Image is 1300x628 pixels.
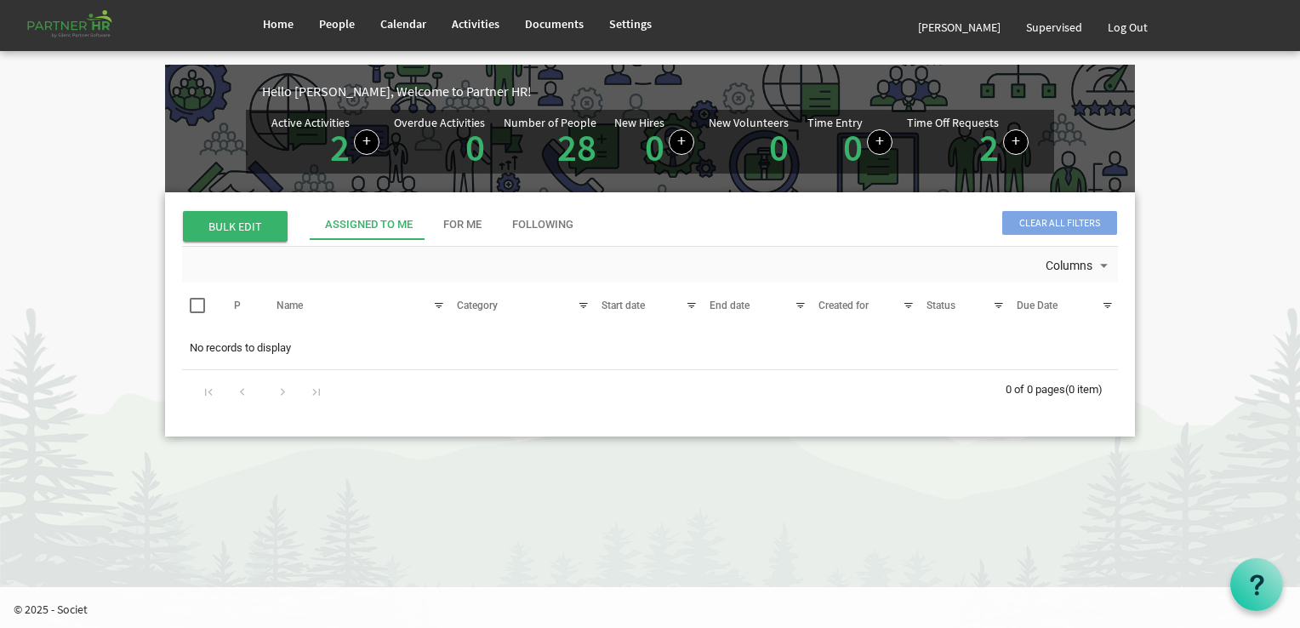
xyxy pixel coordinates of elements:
div: For Me [443,217,482,233]
div: Volunteer hired in the last 7 days [709,117,793,167]
span: BULK EDIT [183,211,288,242]
p: © 2025 - Societ [14,601,1300,618]
div: People hired in the last 7 days [614,117,694,167]
a: 2 [330,123,350,171]
span: Settings [609,16,652,31]
span: Status [927,300,955,311]
div: Go to last page [305,379,328,402]
div: Active Activities [271,117,350,128]
a: Log hours [867,129,892,155]
div: Activities assigned to you for which the Due Date is passed [394,117,489,167]
a: 0 [465,123,485,171]
span: Columns [1044,255,1094,277]
div: Total number of active people in Partner HR [504,117,601,167]
span: Activities [452,16,499,31]
div: 0 of 0 pages (0 item) [1006,370,1118,406]
div: New Hires [614,117,664,128]
div: Go to previous page [231,379,254,402]
a: 0 [843,123,863,171]
span: Clear all filters [1002,211,1117,235]
span: Supervised [1026,20,1082,35]
span: End date [710,300,750,311]
a: 0 [769,123,789,171]
span: P [234,300,241,311]
div: New Volunteers [709,117,789,128]
div: tab-header [310,209,1246,240]
div: Time Off Requests [907,117,999,128]
a: Create a new time off request [1003,129,1029,155]
span: Calendar [380,16,426,31]
span: Documents [525,16,584,31]
div: Go to first page [197,379,220,402]
div: Number of active time off requests [907,117,1029,167]
span: Category [457,300,498,311]
a: Add new person to Partner HR [669,129,694,155]
span: Created for [818,300,869,311]
div: Number of People [504,117,596,128]
a: 0 [645,123,664,171]
div: Columns [1042,247,1115,283]
span: Start date [602,300,645,311]
div: Go to next page [271,379,294,402]
span: (0 item) [1065,383,1103,396]
div: Number of active Activities in Partner HR [271,117,379,167]
button: Columns [1042,255,1115,277]
a: 2 [979,123,999,171]
div: Overdue Activities [394,117,485,128]
td: No records to display [182,332,1118,364]
a: Supervised [1013,3,1095,51]
span: Home [263,16,294,31]
span: 0 of 0 pages [1006,383,1065,396]
a: [PERSON_NAME] [905,3,1013,51]
div: Following [512,217,573,233]
span: Name [277,300,303,311]
div: Number of Time Entries [807,117,892,167]
div: Assigned To Me [325,217,413,233]
div: Hello [PERSON_NAME], Welcome to Partner HR! [262,82,1135,101]
span: People [319,16,355,31]
a: Log Out [1095,3,1160,51]
a: 28 [557,123,596,171]
div: Time Entry [807,117,863,128]
span: Due Date [1017,300,1058,311]
a: Create a new Activity [354,129,379,155]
